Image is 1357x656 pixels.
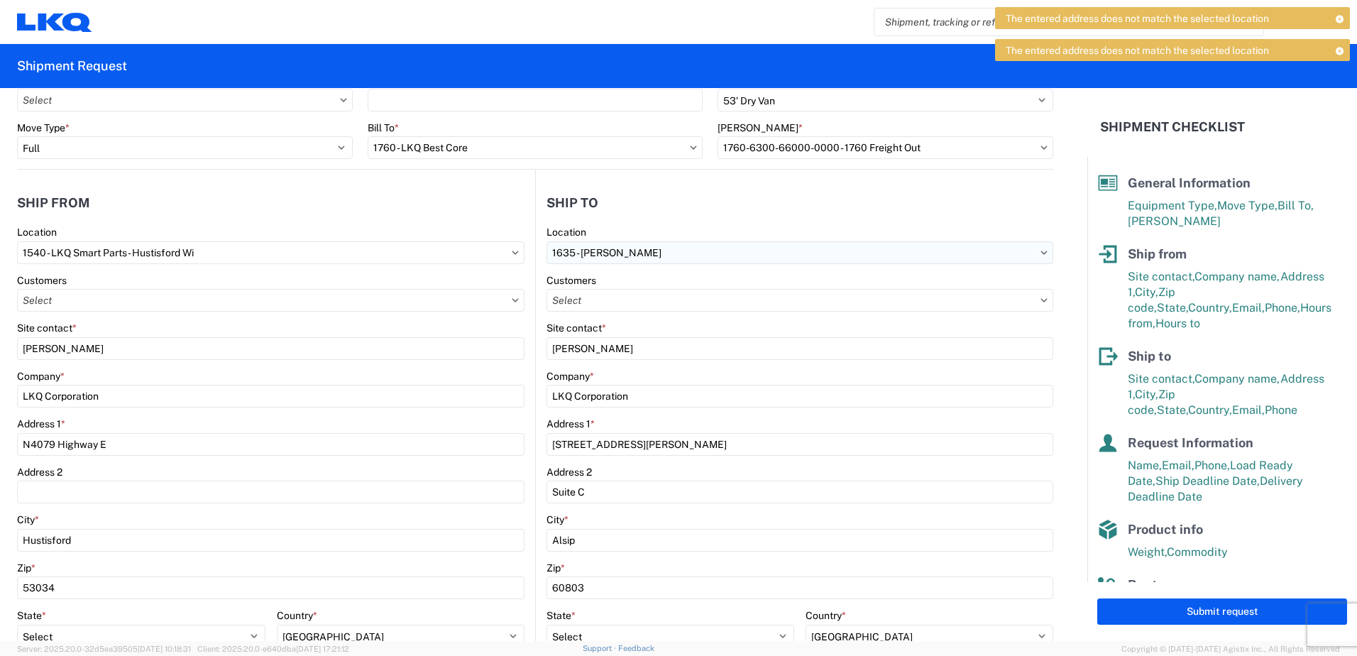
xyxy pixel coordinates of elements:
span: Ship from [1128,246,1187,261]
span: Weight, [1128,545,1167,559]
span: Phone [1265,403,1297,417]
label: Customers [546,274,596,287]
span: [DATE] 17:21:12 [296,645,349,653]
span: Bill To, [1278,199,1314,212]
label: Address 1 [17,417,65,430]
input: Select [546,241,1053,264]
span: Company name, [1194,270,1280,283]
span: Equipment Type, [1128,199,1217,212]
input: Shipment, tracking or reference number [874,9,1242,35]
span: Ship to [1128,349,1171,363]
input: Select [17,289,524,312]
input: Select [17,89,353,111]
span: Product info [1128,522,1203,537]
span: Move Type, [1217,199,1278,212]
span: Hours to [1155,317,1200,330]
span: Commodity [1167,545,1228,559]
span: The entered address does not match the selected location [1006,12,1269,25]
h2: Ship to [546,196,598,210]
span: Email, [1162,459,1194,472]
span: Client: 2025.20.0-e640dba [197,645,349,653]
label: Location [17,226,57,239]
span: Ship Deadline Date, [1155,474,1260,488]
input: Select [718,136,1053,159]
span: Site contact, [1128,270,1194,283]
span: Route [1128,577,1165,592]
span: City, [1135,388,1158,401]
a: Support [583,644,618,652]
label: Bill To [368,121,399,134]
span: State, [1157,301,1188,315]
span: Copyright © [DATE]-[DATE] Agistix Inc., All Rights Reserved [1121,643,1340,655]
span: Email, [1232,301,1265,315]
span: General Information [1128,175,1251,190]
span: Phone, [1265,301,1300,315]
span: Company name, [1194,372,1280,386]
h2: Ship from [17,196,90,210]
input: Select [546,289,1053,312]
label: Move Type [17,121,70,134]
label: Address 2 [546,466,592,479]
span: Country, [1188,403,1232,417]
span: Name, [1128,459,1162,472]
button: Submit request [1097,598,1347,625]
span: [PERSON_NAME] [1128,214,1221,228]
h2: Shipment Request [17,58,127,75]
label: Zip [17,562,35,574]
label: Company [546,370,594,383]
label: Company [17,370,65,383]
label: State [546,609,576,622]
label: Site contact [546,322,606,334]
label: City [17,513,39,526]
span: Request Information [1128,435,1253,450]
label: Site contact [17,322,77,334]
label: Zip [546,562,565,574]
label: State [17,609,46,622]
span: The entered address does not match the selected location [1006,44,1269,57]
label: Address 2 [17,466,62,479]
span: Server: 2025.20.0-32d5ea39505 [17,645,191,653]
label: Country [277,609,317,622]
span: Country, [1188,301,1232,315]
span: Site contact, [1128,372,1194,386]
label: City [546,513,568,526]
input: Select [17,241,524,264]
span: Phone, [1194,459,1230,472]
span: [DATE] 10:18:31 [138,645,191,653]
label: [PERSON_NAME] [718,121,803,134]
label: Location [546,226,586,239]
label: Customers [17,274,67,287]
h2: Shipment Checklist [1100,119,1245,136]
a: Feedback [618,644,654,652]
label: Address 1 [546,417,595,430]
span: State, [1157,403,1188,417]
label: Country [806,609,846,622]
span: City, [1135,285,1158,299]
span: Email, [1232,403,1265,417]
input: Select [368,136,703,159]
